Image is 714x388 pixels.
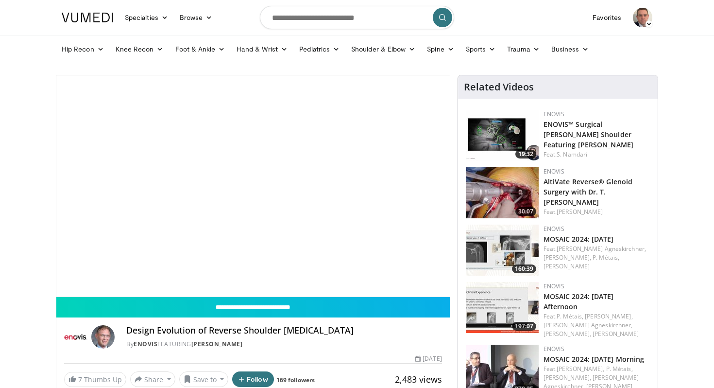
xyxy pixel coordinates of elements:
a: AltiVate Reverse® Glenoid Surgery with Dr. T. [PERSON_NAME] [544,177,633,207]
a: Spine [421,39,459,59]
a: ENOVIS™ Surgical [PERSON_NAME] Shoulder Featuring [PERSON_NAME] [544,120,633,149]
img: Avatar [633,8,652,27]
a: [PERSON_NAME], [557,365,604,373]
span: 160:39 [512,265,536,273]
a: P. Métais, [606,365,633,373]
video-js: Video Player [56,75,450,297]
a: Sports [460,39,502,59]
a: 197:07 [466,282,539,333]
a: Enovis [544,110,564,118]
a: Browse [174,8,219,27]
a: [PERSON_NAME], [544,330,591,338]
a: Hand & Wrist [231,39,293,59]
img: ab2533bc-3f62-42da-b4f5-abec086ce4de.150x105_q85_crop-smart_upscale.jpg [466,282,539,333]
a: 169 followers [276,376,315,384]
a: [PERSON_NAME] Agneskirchner, [557,245,646,253]
button: Save to [179,371,229,387]
span: 197:07 [512,322,536,331]
a: [PERSON_NAME], [544,253,591,262]
a: [PERSON_NAME] [191,340,243,348]
a: [PERSON_NAME], [585,312,632,320]
div: Feat. [544,245,650,271]
div: [DATE] [415,354,442,363]
a: 19:32 [466,110,539,161]
a: Hip Recon [56,39,110,59]
input: Search topics, interventions [260,6,454,29]
button: Share [130,371,175,387]
a: P. Métais, [557,312,583,320]
a: S. Namdari [557,150,587,159]
div: Feat. [544,150,650,159]
div: Feat. [544,208,650,216]
span: 7 [78,375,82,384]
a: Trauma [501,39,545,59]
a: Enovis [134,340,157,348]
a: 30:07 [466,167,539,218]
img: 231f7356-6f30-4db6-9706-d4150743ceaf.150x105_q85_crop-smart_upscale.jpg [466,225,539,276]
a: Enovis [544,282,564,290]
a: MOSAIC 2024: [DATE] Morning [544,354,645,364]
a: Specialties [119,8,174,27]
span: 30:07 [515,207,536,216]
a: Business [545,39,595,59]
a: Pediatrics [293,39,345,59]
a: Shoulder & Elbow [345,39,421,59]
img: VuMedi Logo [62,13,113,22]
h4: Design Evolution of Reverse Shoulder [MEDICAL_DATA] [126,325,442,336]
a: [PERSON_NAME] [593,330,639,338]
a: Favorites [587,8,627,27]
a: MOSAIC 2024: [DATE] Afternoon [544,292,614,311]
a: Knee Recon [110,39,170,59]
a: [PERSON_NAME] [544,262,590,270]
span: 2,483 views [395,373,442,385]
div: Feat. [544,312,650,338]
div: By FEATURING [126,340,442,349]
h4: Related Videos [464,81,534,93]
span: 19:32 [515,150,536,159]
a: 160:39 [466,225,539,276]
a: Enovis [544,167,564,176]
a: Enovis [544,345,564,353]
img: Enovis [64,325,87,349]
img: Avatar [91,325,115,349]
a: MOSAIC 2024: [DATE] [544,234,614,244]
a: 7 Thumbs Up [64,372,126,387]
a: [PERSON_NAME], [544,373,591,382]
a: [PERSON_NAME] Agneskirchner, [544,321,633,329]
a: Foot & Ankle [170,39,231,59]
img: 2ad7c594-bc97-4eec-b953-5c16cbfed455.150x105_q85_crop-smart_upscale.jpg [466,110,539,161]
a: Enovis [544,225,564,233]
a: P. Métais, [593,253,619,262]
img: 1db4e5eb-402e-472b-8902-a12433474048.150x105_q85_crop-smart_upscale.jpg [466,167,539,218]
a: [PERSON_NAME] [557,208,603,216]
button: Follow [232,371,274,387]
